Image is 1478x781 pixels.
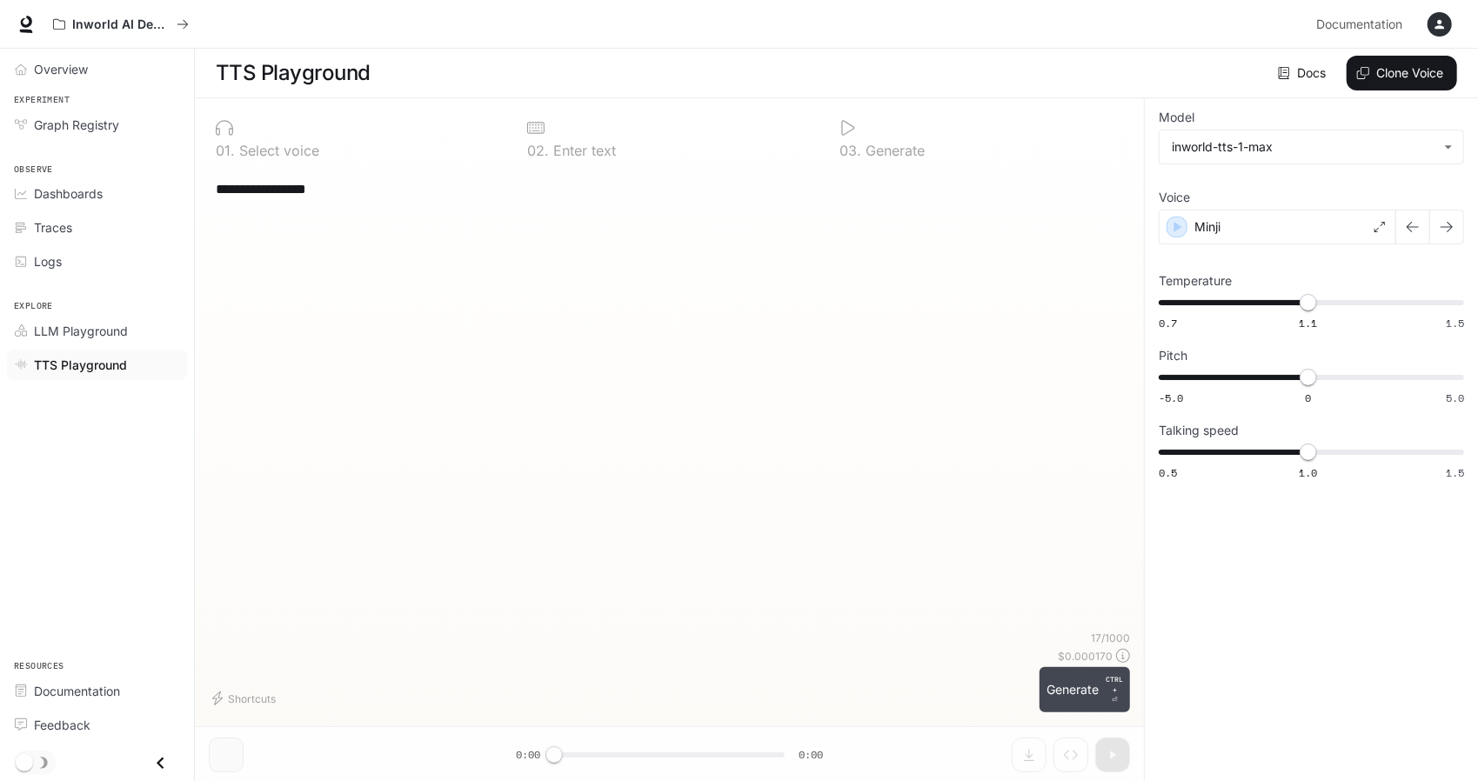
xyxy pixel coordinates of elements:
[209,684,283,712] button: Shortcuts
[7,178,187,209] a: Dashboards
[1106,674,1123,695] p: CTRL +
[1172,138,1435,156] div: inworld-tts-1-max
[34,356,127,374] span: TTS Playground
[1159,316,1177,330] span: 0.7
[1159,111,1194,123] p: Model
[1159,191,1190,204] p: Voice
[1040,667,1130,712] button: GenerateCTRL +⏎
[216,144,235,157] p: 0 1 .
[45,7,197,42] button: All workspaces
[72,17,170,32] p: Inworld AI Demos
[7,710,187,740] a: Feedback
[1091,631,1130,645] p: 17 / 1000
[1159,465,1177,480] span: 0.5
[527,144,549,157] p: 0 2 .
[1159,350,1187,362] p: Pitch
[34,184,103,203] span: Dashboards
[7,316,187,346] a: LLM Playground
[1446,465,1464,480] span: 1.5
[7,350,187,380] a: TTS Playground
[16,752,33,771] span: Dark mode toggle
[7,110,187,140] a: Graph Registry
[34,218,72,237] span: Traces
[7,676,187,706] a: Documentation
[861,144,925,157] p: Generate
[34,60,88,78] span: Overview
[34,252,62,270] span: Logs
[34,116,119,134] span: Graph Registry
[141,745,180,781] button: Close drawer
[1159,390,1183,405] span: -5.0
[1309,7,1415,42] a: Documentation
[34,716,90,734] span: Feedback
[1159,424,1239,437] p: Talking speed
[1316,14,1402,36] span: Documentation
[1305,390,1311,405] span: 0
[1159,275,1232,287] p: Temperature
[7,212,187,243] a: Traces
[1299,465,1317,480] span: 1.0
[1274,56,1333,90] a: Docs
[216,56,371,90] h1: TTS Playground
[235,144,319,157] p: Select voice
[1194,218,1221,236] p: Minji
[839,144,861,157] p: 0 3 .
[1160,130,1463,164] div: inworld-tts-1-max
[1299,316,1317,330] span: 1.1
[1106,674,1123,705] p: ⏎
[1347,56,1457,90] button: Clone Voice
[7,54,187,84] a: Overview
[1058,649,1113,664] p: $ 0.000170
[1446,316,1464,330] span: 1.5
[34,322,128,340] span: LLM Playground
[1446,390,1464,405] span: 5.0
[7,246,187,277] a: Logs
[34,682,120,700] span: Documentation
[549,144,616,157] p: Enter text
